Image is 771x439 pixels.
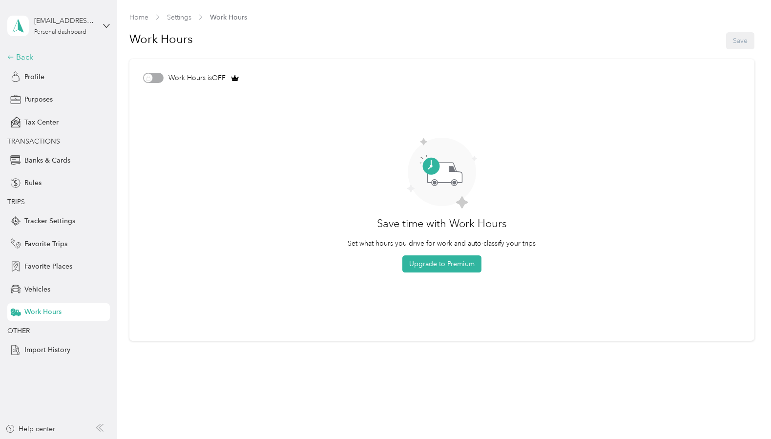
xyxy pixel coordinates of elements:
span: Work Hours is OFF [168,73,226,83]
span: Banks & Cards [24,155,70,166]
span: Import History [24,345,70,355]
span: Vehicles [24,284,50,294]
a: Home [129,13,148,21]
span: OTHER [7,327,30,335]
div: Personal dashboard [34,29,86,35]
span: Tracker Settings [24,216,75,226]
span: Tax Center [24,117,59,127]
h3: Save time with Work Hours [377,215,507,231]
span: TRIPS [7,198,25,206]
div: Back [7,51,105,63]
p: Set what hours you drive for work and auto-classify your trips [348,238,536,249]
span: TRANSACTIONS [7,137,60,146]
iframe: Everlance-gr Chat Button Frame [716,384,771,439]
span: Rules [24,178,42,188]
span: Profile [24,72,44,82]
span: Purposes [24,94,53,105]
div: [EMAIL_ADDRESS][DOMAIN_NAME] [34,16,95,26]
span: Favorite Trips [24,239,67,249]
span: Settings [167,12,191,22]
span: Work Hours [210,12,247,22]
span: Work Hours [24,307,62,317]
button: Help center [5,424,55,434]
button: Upgrade to Premium [402,255,481,272]
h1: Work Hours [129,27,193,51]
span: Favorite Places [24,261,72,272]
